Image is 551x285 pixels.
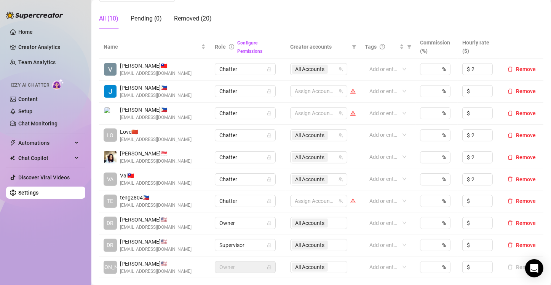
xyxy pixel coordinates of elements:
[120,237,192,246] span: [PERSON_NAME] 🇺🇸
[18,96,38,102] a: Content
[18,108,32,114] a: Setup
[458,35,500,59] th: Hourly rate ($)
[267,243,272,247] span: lock
[229,44,234,49] span: info-circle
[90,263,131,271] span: [PERSON_NAME]
[292,175,328,184] span: All Accounts
[339,177,343,182] span: team
[267,111,272,116] span: lock
[516,242,536,248] span: Remove
[6,11,63,19] img: logo-BBDzfeDw.svg
[267,67,272,71] span: lock
[219,239,271,251] span: Supervisor
[525,259,543,277] div: Open Intercom Messenger
[365,43,377,51] span: Tags
[52,79,64,90] img: AI Chatter
[508,111,513,116] span: delete
[18,137,72,149] span: Automations
[104,85,117,98] img: John ricar Ouano
[508,155,513,160] span: delete
[350,89,356,94] span: warning
[120,70,192,77] span: [EMAIL_ADDRESS][DOMAIN_NAME]
[516,110,536,116] span: Remove
[380,44,385,49] span: question-circle
[99,14,118,23] div: All (10)
[18,29,33,35] a: Home
[505,241,539,250] button: Remove
[237,40,262,54] a: Configure Permissions
[352,44,356,49] span: filter
[339,155,343,160] span: team
[107,219,114,227] span: DR
[120,215,192,224] span: [PERSON_NAME] 🇺🇸
[508,242,513,248] span: delete
[120,114,192,121] span: [EMAIL_ADDRESS][DOMAIN_NAME]
[10,155,15,161] img: Chat Copilot
[99,35,210,59] th: Name
[505,153,539,162] button: Remove
[292,65,328,74] span: All Accounts
[508,220,513,226] span: delete
[18,190,38,196] a: Settings
[516,154,536,160] span: Remove
[295,175,324,184] span: All Accounts
[120,106,192,114] span: [PERSON_NAME] 🇵🇭
[11,82,49,89] span: Izzy AI Chatter
[215,44,226,50] span: Role
[104,107,117,120] img: Aya
[508,198,513,204] span: delete
[120,193,192,202] span: teng2804 🇵🇭
[267,177,272,182] span: lock
[267,265,272,269] span: lock
[516,66,536,72] span: Remove
[174,14,212,23] div: Removed (20)
[415,35,458,59] th: Commission (%)
[267,155,272,160] span: lock
[120,84,192,92] span: [PERSON_NAME] 🇵🇭
[267,199,272,203] span: lock
[505,196,539,206] button: Remove
[131,14,162,23] div: Pending (0)
[219,108,271,119] span: Chatter
[18,152,72,164] span: Chat Copilot
[505,109,539,118] button: Remove
[120,246,192,253] span: [EMAIL_ADDRESS][DOMAIN_NAME]
[407,44,412,49] span: filter
[339,199,343,203] span: team
[406,41,413,52] span: filter
[508,66,513,72] span: delete
[267,89,272,93] span: lock
[104,151,117,163] img: Crismaine Digal
[120,202,192,209] span: [EMAIL_ADDRESS][DOMAIN_NAME]
[339,111,343,116] span: team
[104,43,200,51] span: Name
[120,224,192,231] span: [EMAIL_ADDRESS][DOMAIN_NAME]
[120,92,192,99] span: [EMAIL_ADDRESS][DOMAIN_NAME]
[292,153,328,162] span: All Accounts
[18,41,79,53] a: Creator Analytics
[120,260,192,268] span: [PERSON_NAME] 🇺🇸
[516,132,536,138] span: Remove
[350,111,356,116] span: warning
[219,85,271,97] span: Chatter
[219,174,271,185] span: Chatter
[104,63,117,76] img: Valentina Magtangob
[505,131,539,140] button: Remove
[107,241,114,249] span: DR
[10,140,16,146] span: thunderbolt
[508,89,513,94] span: delete
[505,218,539,228] button: Remove
[219,195,271,207] span: Chatter
[505,263,539,272] button: Remove
[219,130,271,141] span: Chatter
[120,149,192,158] span: [PERSON_NAME] 🇸🇬
[219,63,271,75] span: Chatter
[120,268,192,275] span: [EMAIL_ADDRESS][DOMAIN_NAME]
[267,133,272,138] span: lock
[295,131,324,139] span: All Accounts
[350,198,356,204] span: warning
[267,221,272,225] span: lock
[107,197,113,205] span: TE
[107,175,113,184] span: VA
[120,62,192,70] span: [PERSON_NAME] 🇹🇼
